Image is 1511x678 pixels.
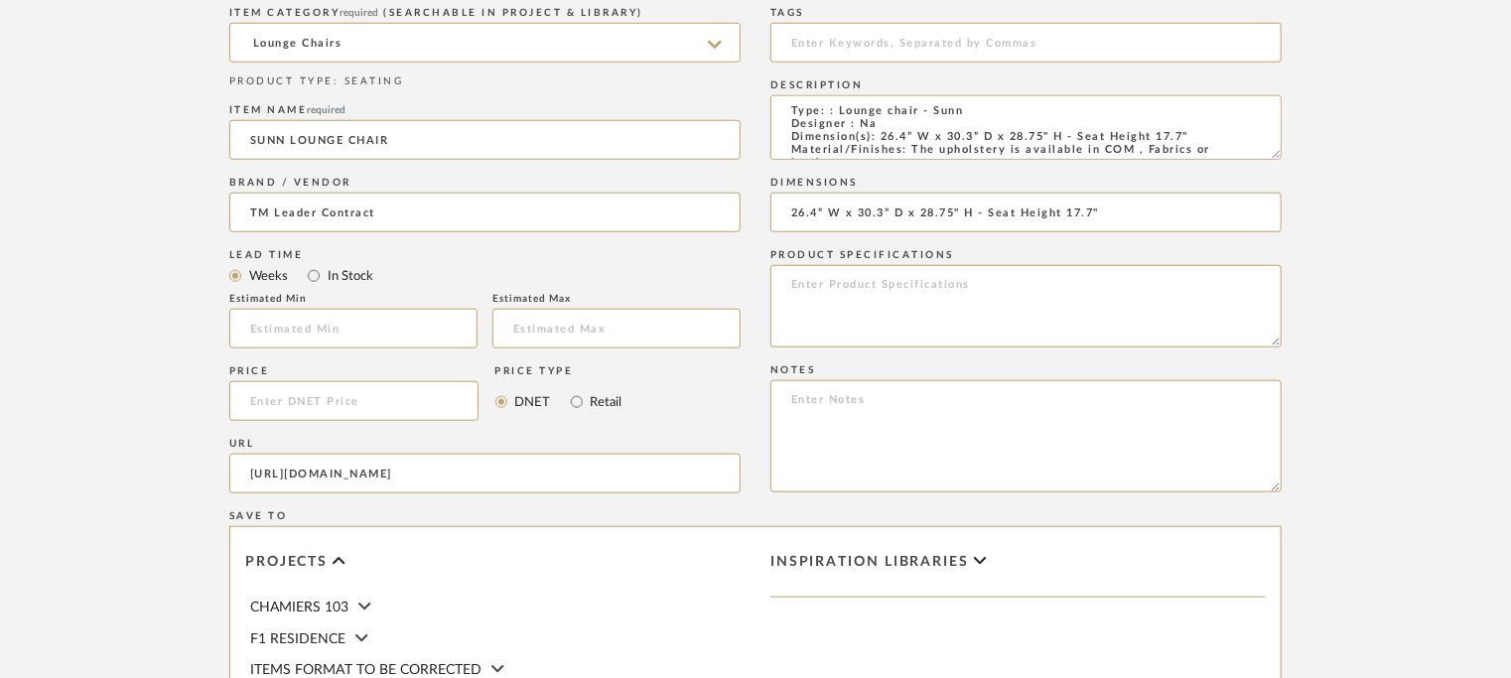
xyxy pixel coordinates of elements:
[229,263,741,288] mat-radio-group: Select item type
[770,249,1282,261] div: Product Specifications
[495,365,622,377] div: Price Type
[770,364,1282,376] div: Notes
[229,365,479,377] div: Price
[341,8,379,18] span: required
[229,177,741,189] div: Brand / Vendor
[229,293,478,305] div: Estimated Min
[492,309,741,348] input: Estimated Max
[247,265,288,287] label: Weeks
[229,381,479,421] input: Enter DNET Price
[229,438,741,450] div: URL
[229,23,741,63] input: Type a category to search and select
[308,105,346,115] span: required
[770,554,969,571] span: Inspiration libraries
[229,309,478,348] input: Estimated Min
[589,391,622,413] label: Retail
[770,23,1282,63] input: Enter Keywords, Separated by Commas
[229,120,741,160] input: Enter Name
[326,265,373,287] label: In Stock
[229,249,741,261] div: Lead Time
[250,601,348,614] span: CHAMIERS 103
[229,454,741,493] input: Enter URL
[245,554,328,571] span: Projects
[495,381,622,421] mat-radio-group: Select price type
[229,193,741,232] input: Unknown
[492,293,741,305] div: Estimated Max
[513,391,551,413] label: DNET
[770,79,1282,91] div: Description
[229,74,741,89] div: PRODUCT TYPE
[250,632,345,646] span: F1 RESIDENCE
[770,193,1282,232] input: Enter Dimensions
[250,663,481,677] span: ITEMS FORMAT TO BE CORRECTED
[770,177,1282,189] div: Dimensions
[229,510,1282,522] div: Save To
[334,76,404,86] span: : SEATING
[770,7,1282,19] div: Tags
[384,8,644,18] span: (Searchable in Project & Library)
[229,104,741,116] div: Item name
[229,7,741,19] div: ITEM CATEGORY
